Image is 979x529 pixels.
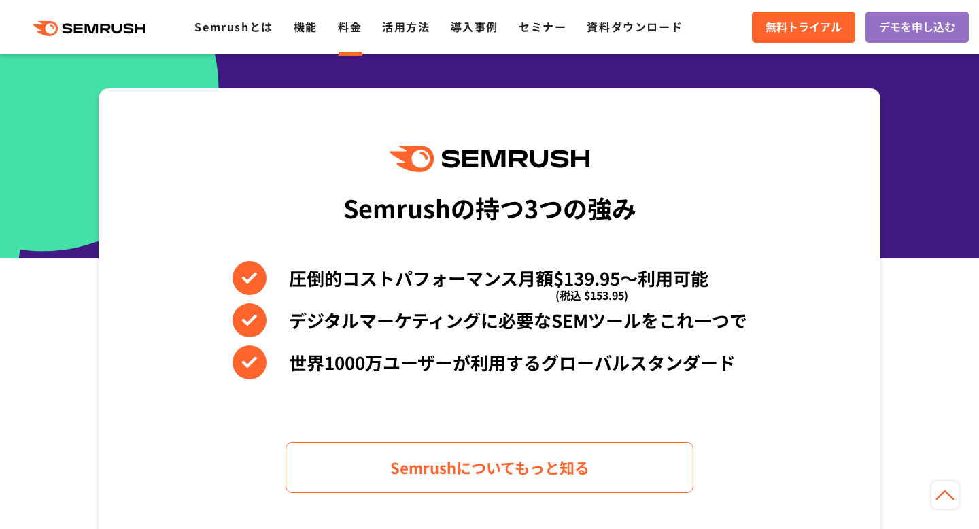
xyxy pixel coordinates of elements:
span: デモを申し込む [879,18,955,36]
a: セミナー [519,18,566,35]
a: 導入事例 [451,18,498,35]
span: (税込 $153.95) [555,278,628,312]
div: Semrushの持つ3つの強み [343,182,636,233]
li: 世界1000万ユーザーが利用するグローバルスタンダード [233,345,747,379]
span: Semrushについてもっと知る [390,456,589,479]
a: 活用方法 [382,18,430,35]
li: 圧倒的コストパフォーマンス月額$139.95〜利用可能 [233,261,747,295]
a: 料金 [338,18,362,35]
a: Semrushについてもっと知る [286,442,693,493]
a: デモを申し込む [865,12,969,43]
img: Semrush [390,146,589,172]
span: 無料トライアル [766,18,842,36]
li: デジタルマーケティングに必要なSEMツールをこれ一つで [233,303,747,337]
a: 資料ダウンロード [587,18,683,35]
a: 無料トライアル [752,12,855,43]
a: 機能 [294,18,317,35]
a: Semrushとは [194,18,273,35]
